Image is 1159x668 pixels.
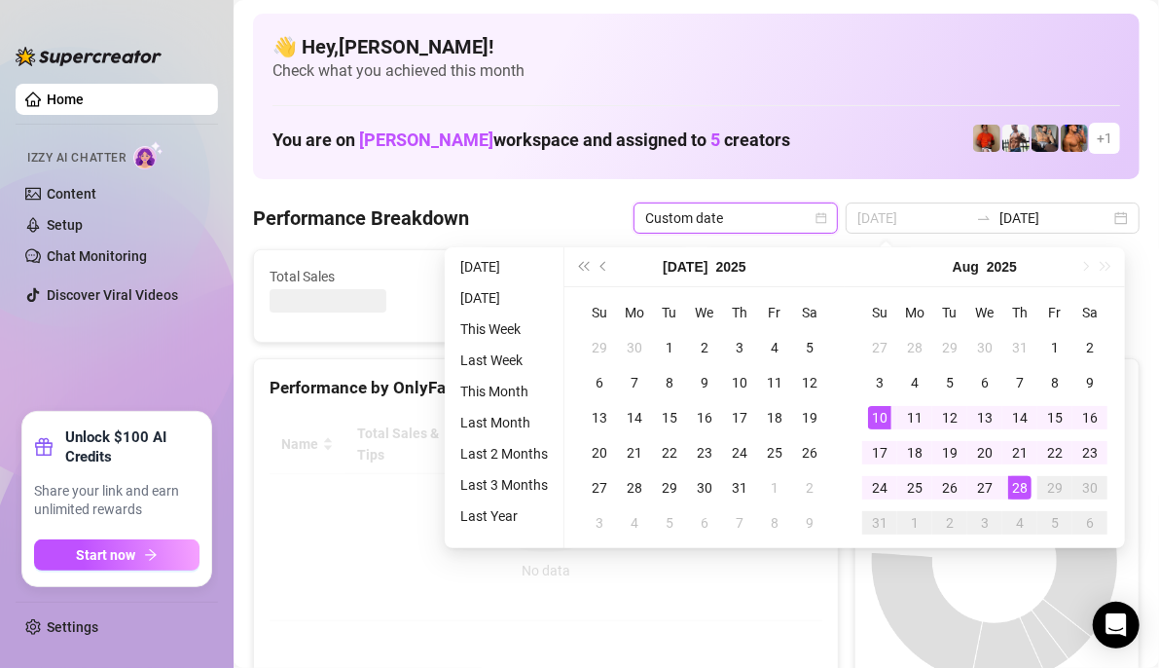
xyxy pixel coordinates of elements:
[47,248,147,264] a: Chat Monitoring
[658,336,681,359] div: 1
[728,441,751,464] div: 24
[687,435,722,470] td: 2025-07-23
[623,336,646,359] div: 30
[932,295,967,330] th: Tu
[1008,406,1032,429] div: 14
[1002,330,1037,365] td: 2025-07-31
[1008,371,1032,394] div: 7
[757,470,792,505] td: 2025-08-01
[272,130,790,151] h1: You are on workspace and assigned to creators
[272,60,1120,82] span: Check what you achieved this month
[710,130,720,150] span: 5
[453,286,556,310] li: [DATE]
[687,330,722,365] td: 2025-07-02
[897,295,932,330] th: Mo
[1037,400,1072,435] td: 2025-08-15
[645,204,826,233] span: Custom date
[658,371,681,394] div: 8
[617,435,652,470] td: 2025-07-21
[763,441,786,464] div: 25
[1072,365,1107,400] td: 2025-08-09
[1002,125,1030,152] img: JUSTIN
[862,295,897,330] th: Su
[693,336,716,359] div: 2
[897,365,932,400] td: 2025-08-04
[938,406,961,429] div: 12
[792,505,827,540] td: 2025-08-09
[1072,400,1107,435] td: 2025-08-16
[1037,365,1072,400] td: 2025-08-08
[932,505,967,540] td: 2025-09-02
[623,441,646,464] div: 21
[763,511,786,535] div: 8
[617,330,652,365] td: 2025-06-30
[938,371,961,394] div: 5
[973,406,996,429] div: 13
[868,406,891,429] div: 10
[27,149,126,167] span: Izzy AI Chatter
[903,476,926,500] div: 25
[967,400,1002,435] td: 2025-08-13
[572,247,594,286] button: Last year (Control + left)
[1008,511,1032,535] div: 4
[1078,441,1102,464] div: 23
[953,247,979,286] button: Choose a month
[999,207,1110,229] input: End date
[652,400,687,435] td: 2025-07-15
[693,371,716,394] div: 9
[938,441,961,464] div: 19
[652,470,687,505] td: 2025-07-29
[652,435,687,470] td: 2025-07-22
[967,505,1002,540] td: 2025-09-03
[34,437,54,457] span: gift
[903,371,926,394] div: 4
[453,473,556,497] li: Last 3 Months
[932,400,967,435] td: 2025-08-12
[722,295,757,330] th: Th
[588,371,611,394] div: 6
[588,476,611,500] div: 27
[967,295,1002,330] th: We
[658,476,681,500] div: 29
[617,505,652,540] td: 2025-08-04
[862,470,897,505] td: 2025-08-24
[1078,336,1102,359] div: 2
[663,247,707,286] button: Choose a month
[47,619,98,635] a: Settings
[1093,602,1140,649] div: Open Intercom Messenger
[728,336,751,359] div: 3
[453,380,556,403] li: This Month
[862,435,897,470] td: 2025-08-17
[932,470,967,505] td: 2025-08-26
[1078,476,1102,500] div: 30
[47,186,96,202] a: Content
[617,365,652,400] td: 2025-07-07
[722,400,757,435] td: 2025-07-17
[687,295,722,330] th: We
[582,470,617,505] td: 2025-07-27
[932,365,967,400] td: 2025-08-05
[594,247,615,286] button: Previous month (PageUp)
[1002,400,1037,435] td: 2025-08-14
[693,476,716,500] div: 30
[757,400,792,435] td: 2025-07-18
[65,427,199,466] strong: Unlock $100 AI Credits
[582,365,617,400] td: 2025-07-06
[903,406,926,429] div: 11
[1043,336,1067,359] div: 1
[1037,295,1072,330] th: Fr
[47,287,178,303] a: Discover Viral Videos
[1037,505,1072,540] td: 2025-09-05
[16,47,162,66] img: logo-BBDzfeDw.svg
[792,470,827,505] td: 2025-08-02
[582,330,617,365] td: 2025-06-29
[1078,511,1102,535] div: 6
[903,336,926,359] div: 28
[967,365,1002,400] td: 2025-08-06
[582,435,617,470] td: 2025-07-20
[588,511,611,535] div: 3
[1002,295,1037,330] th: Th
[973,336,996,359] div: 30
[658,511,681,535] div: 5
[1072,505,1107,540] td: 2025-09-06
